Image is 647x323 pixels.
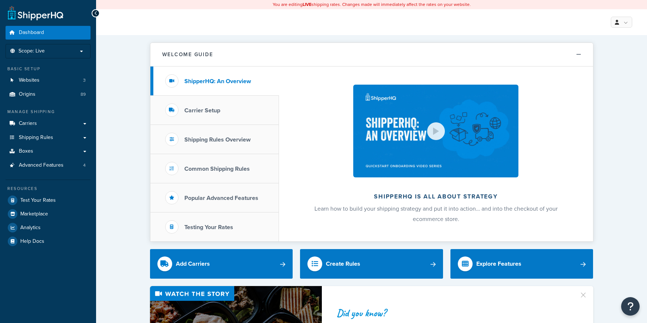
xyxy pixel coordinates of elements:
[20,211,48,217] span: Marketplace
[300,249,443,279] a: Create Rules
[19,30,44,36] span: Dashboard
[19,120,37,127] span: Carriers
[6,221,91,234] a: Analytics
[6,131,91,144] a: Shipping Rules
[176,259,210,269] div: Add Carriers
[19,148,33,154] span: Boxes
[6,159,91,172] li: Advanced Features
[20,225,41,231] span: Analytics
[476,259,521,269] div: Explore Features
[6,88,91,101] a: Origins89
[6,194,91,207] a: Test Your Rates
[19,91,35,98] span: Origins
[184,195,258,201] h3: Popular Advanced Features
[6,26,91,40] a: Dashboard
[6,186,91,192] div: Resources
[6,159,91,172] a: Advanced Features4
[162,52,213,57] h2: Welcome Guide
[6,74,91,87] li: Websites
[184,78,251,85] h3: ShipperHQ: An Overview
[326,259,360,269] div: Create Rules
[20,238,44,245] span: Help Docs
[184,136,251,143] h3: Shipping Rules Overview
[6,109,91,115] div: Manage Shipping
[299,193,573,200] h2: ShipperHQ is all about strategy
[6,144,91,158] a: Boxes
[18,48,45,54] span: Scope: Live
[184,224,233,231] h3: Testing Your Rates
[621,297,640,316] button: Open Resource Center
[150,43,593,67] button: Welcome Guide
[150,249,293,279] a: Add Carriers
[337,308,570,318] div: Did you know?
[6,207,91,221] a: Marketplace
[6,88,91,101] li: Origins
[19,135,53,141] span: Shipping Rules
[83,77,86,84] span: 3
[6,74,91,87] a: Websites3
[6,117,91,130] a: Carriers
[81,91,86,98] span: 89
[19,162,64,169] span: Advanced Features
[19,77,40,84] span: Websites
[314,204,558,223] span: Learn how to build your shipping strategy and put it into action… and into the checkout of your e...
[184,107,220,114] h3: Carrier Setup
[450,249,593,279] a: Explore Features
[6,235,91,248] a: Help Docs
[353,85,518,177] img: ShipperHQ is all about strategy
[6,66,91,72] div: Basic Setup
[20,197,56,204] span: Test Your Rates
[184,166,250,172] h3: Common Shipping Rules
[303,1,311,8] b: LIVE
[83,162,86,169] span: 4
